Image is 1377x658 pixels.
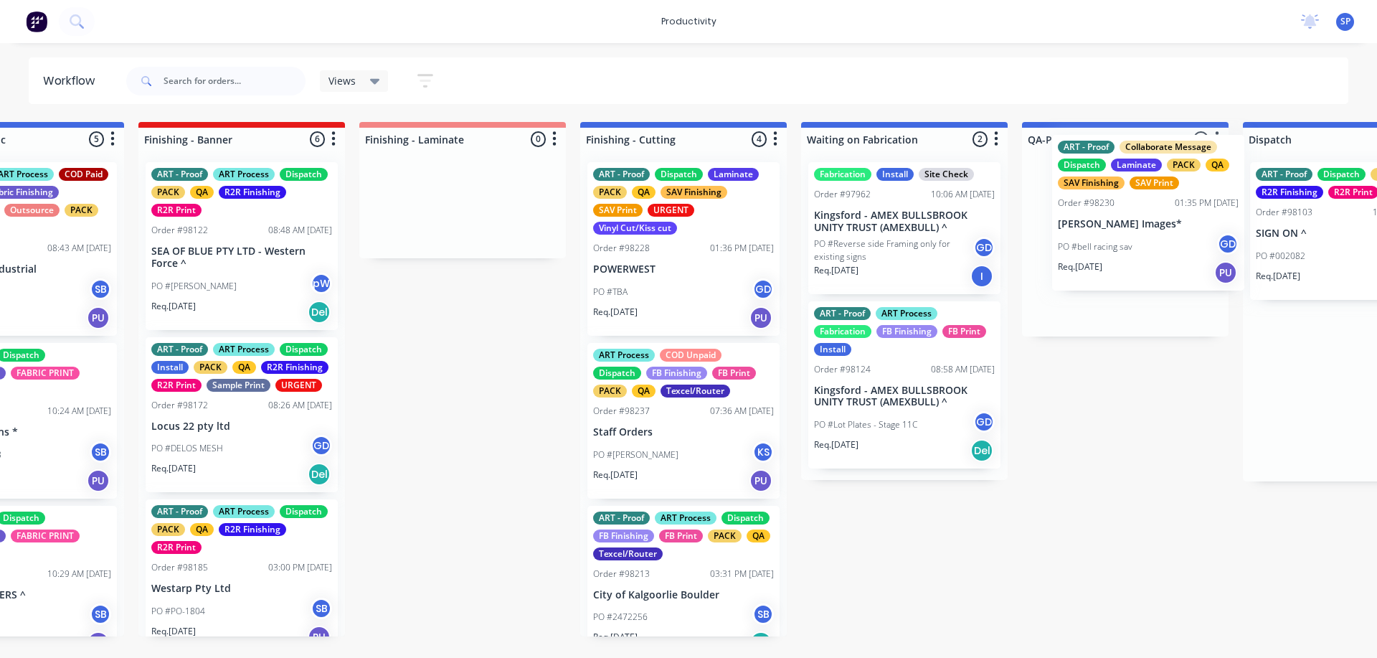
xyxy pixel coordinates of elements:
[164,67,306,95] input: Search for orders...
[43,72,102,90] div: Workflow
[654,11,724,32] div: productivity
[26,11,47,32] img: Factory
[1340,15,1350,28] span: SP
[328,73,356,88] span: Views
